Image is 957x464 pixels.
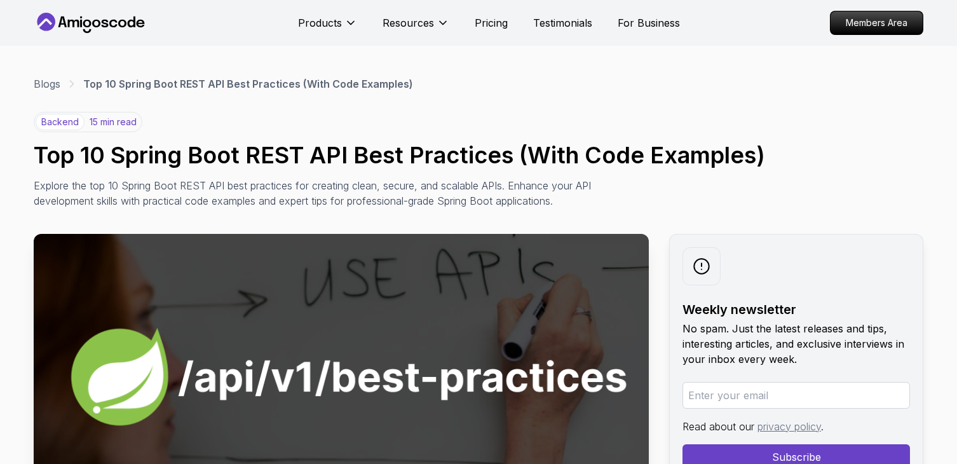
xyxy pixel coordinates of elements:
a: Members Area [830,11,923,35]
p: Explore the top 10 Spring Boot REST API best practices for creating clean, secure, and scalable A... [34,178,603,208]
p: Resources [383,15,434,31]
h2: Weekly newsletter [682,301,910,318]
a: Pricing [475,15,508,31]
a: Blogs [34,76,60,92]
p: Products [298,15,342,31]
p: Top 10 Spring Boot REST API Best Practices (With Code Examples) [83,76,413,92]
p: backend [36,114,85,130]
button: Products [298,15,357,41]
p: No spam. Just the latest releases and tips, interesting articles, and exclusive interviews in you... [682,321,910,367]
a: For Business [618,15,680,31]
input: Enter your email [682,382,910,409]
p: Read about our . [682,419,910,434]
iframe: chat widget [878,385,957,445]
p: Members Area [831,11,923,34]
p: 15 min read [90,116,137,128]
h1: Top 10 Spring Boot REST API Best Practices (With Code Examples) [34,142,923,168]
a: Testimonials [533,15,592,31]
a: privacy policy [757,420,821,433]
button: Resources [383,15,449,41]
